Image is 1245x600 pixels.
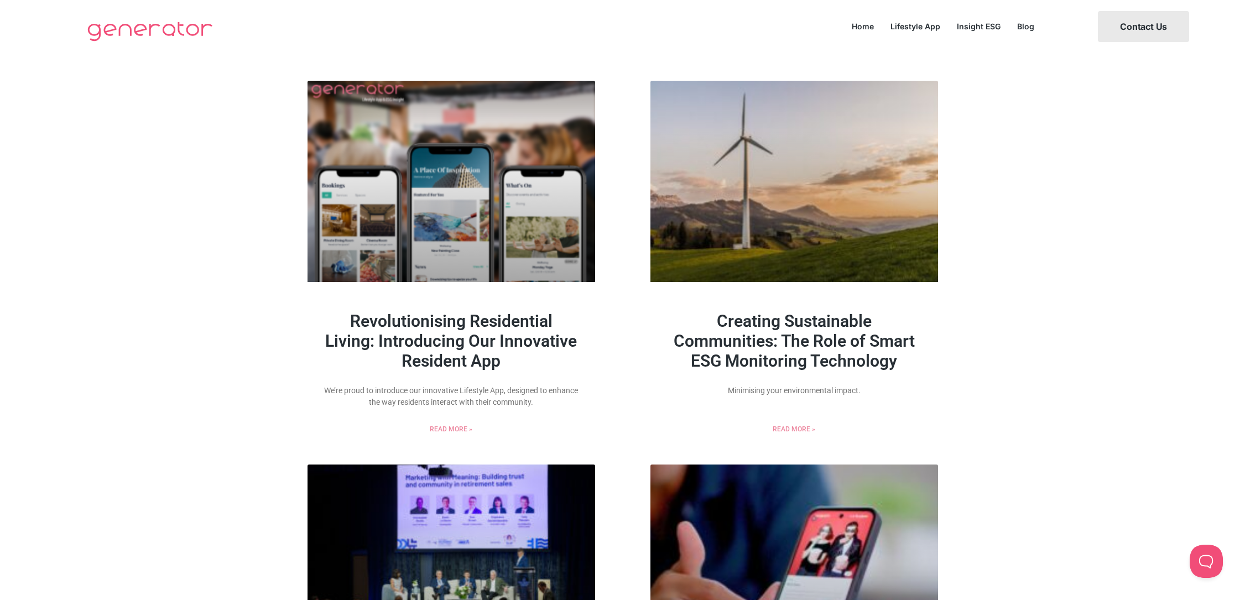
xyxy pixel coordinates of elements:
a: Read more about Revolutionising Residential Living: Introducing Our Innovative Resident App [430,424,472,434]
a: Read more about Creating Sustainable Communities: The Role of Smart ESG Monitoring Technology [773,424,815,434]
a: Blog [1009,19,1043,34]
a: Lifestyle App [882,19,949,34]
a: Insight ESG [949,19,1009,34]
iframe: Toggle Customer Support [1190,545,1223,578]
a: Contact Us [1098,11,1189,42]
a: Revolutionising Residential Living: Introducing Our Innovative Resident App [325,311,577,371]
p: Minimising your environmental impact. [667,385,921,396]
span: Contact Us [1120,22,1167,31]
a: Creating Sustainable Communities: The Role of Smart ESG Monitoring Technology [674,311,915,371]
a: Home [843,19,882,34]
p: We’re proud to introduce our innovative Lifestyle App, designed to enhance the way residents inte... [324,385,579,408]
nav: Menu [843,19,1043,34]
